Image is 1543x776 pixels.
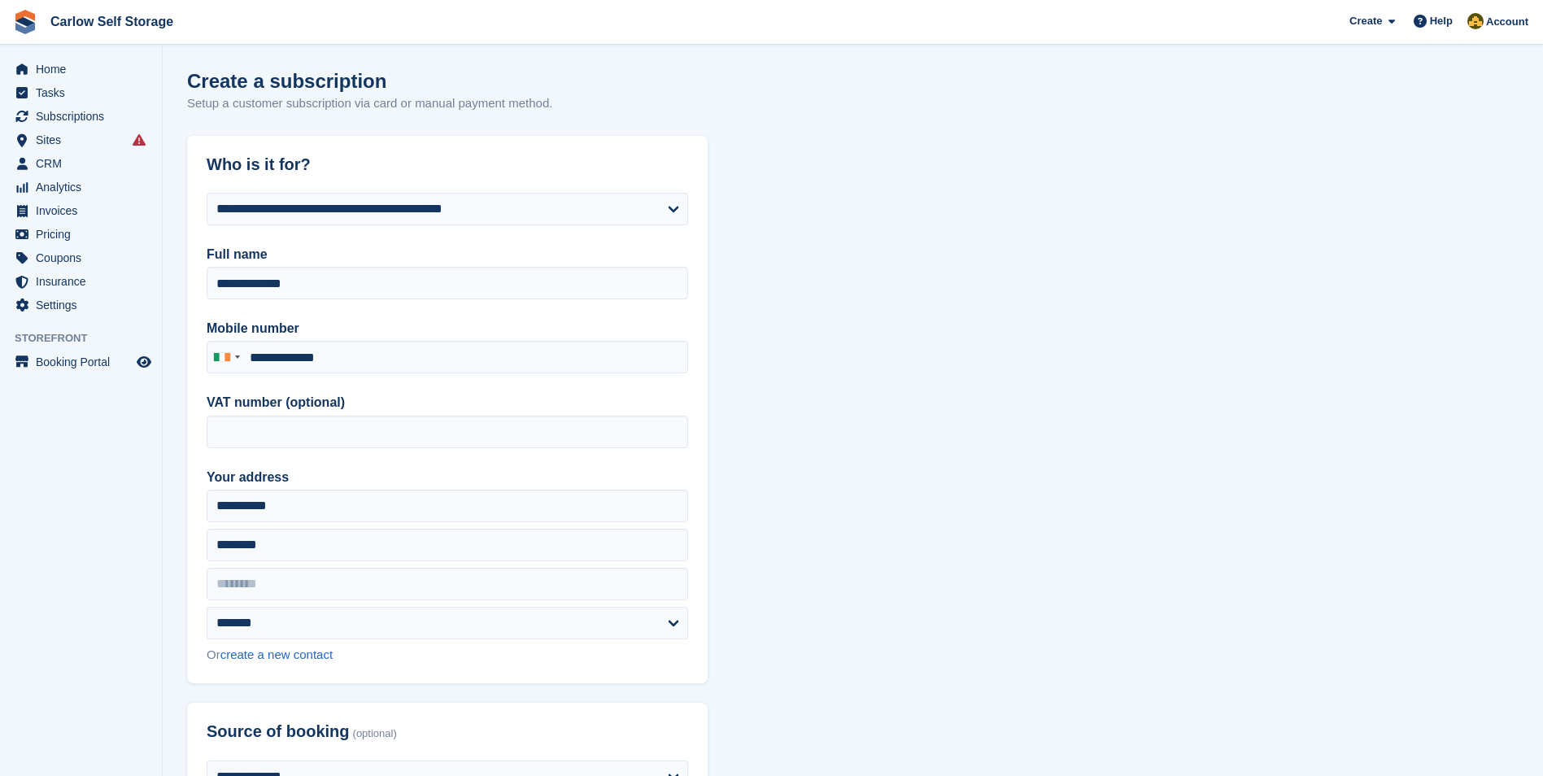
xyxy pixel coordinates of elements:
a: menu [8,351,154,373]
span: Invoices [36,199,133,222]
a: menu [8,199,154,222]
span: Booking Portal [36,351,133,373]
p: Setup a customer subscription via card or manual payment method. [187,94,552,113]
label: Mobile number [207,319,688,338]
label: VAT number (optional) [207,393,688,412]
label: Full name [207,245,688,264]
span: Create [1349,13,1382,29]
a: menu [8,152,154,175]
span: Account [1486,14,1528,30]
label: Your address [207,468,688,487]
span: Subscriptions [36,105,133,128]
a: menu [8,105,154,128]
a: menu [8,176,154,198]
span: Analytics [36,176,133,198]
a: create a new contact [220,647,333,661]
span: Settings [36,294,133,316]
span: (optional) [353,728,397,740]
img: Kevin Moore [1467,13,1484,29]
span: Pricing [36,223,133,246]
a: menu [8,294,154,316]
div: Or [207,646,688,665]
span: Tasks [36,81,133,104]
span: Help [1430,13,1453,29]
span: Storefront [15,330,162,347]
span: Source of booking [207,722,350,741]
a: menu [8,223,154,246]
span: Sites [36,129,133,151]
h1: Create a subscription [187,70,386,92]
h2: Who is it for? [207,155,688,174]
span: Coupons [36,246,133,269]
span: Home [36,58,133,81]
a: menu [8,81,154,104]
img: stora-icon-8386f47178a22dfd0bd8f6a31ec36ba5ce8667c1dd55bd0f319d3a0aa187defe.svg [13,10,37,34]
span: Insurance [36,270,133,293]
span: CRM [36,152,133,175]
a: menu [8,129,154,151]
a: menu [8,270,154,293]
a: menu [8,58,154,81]
a: menu [8,246,154,269]
a: Carlow Self Storage [44,8,180,35]
div: Ireland: +353 [207,342,245,373]
a: Preview store [134,352,154,372]
i: Smart entry sync failures have occurred [133,133,146,146]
